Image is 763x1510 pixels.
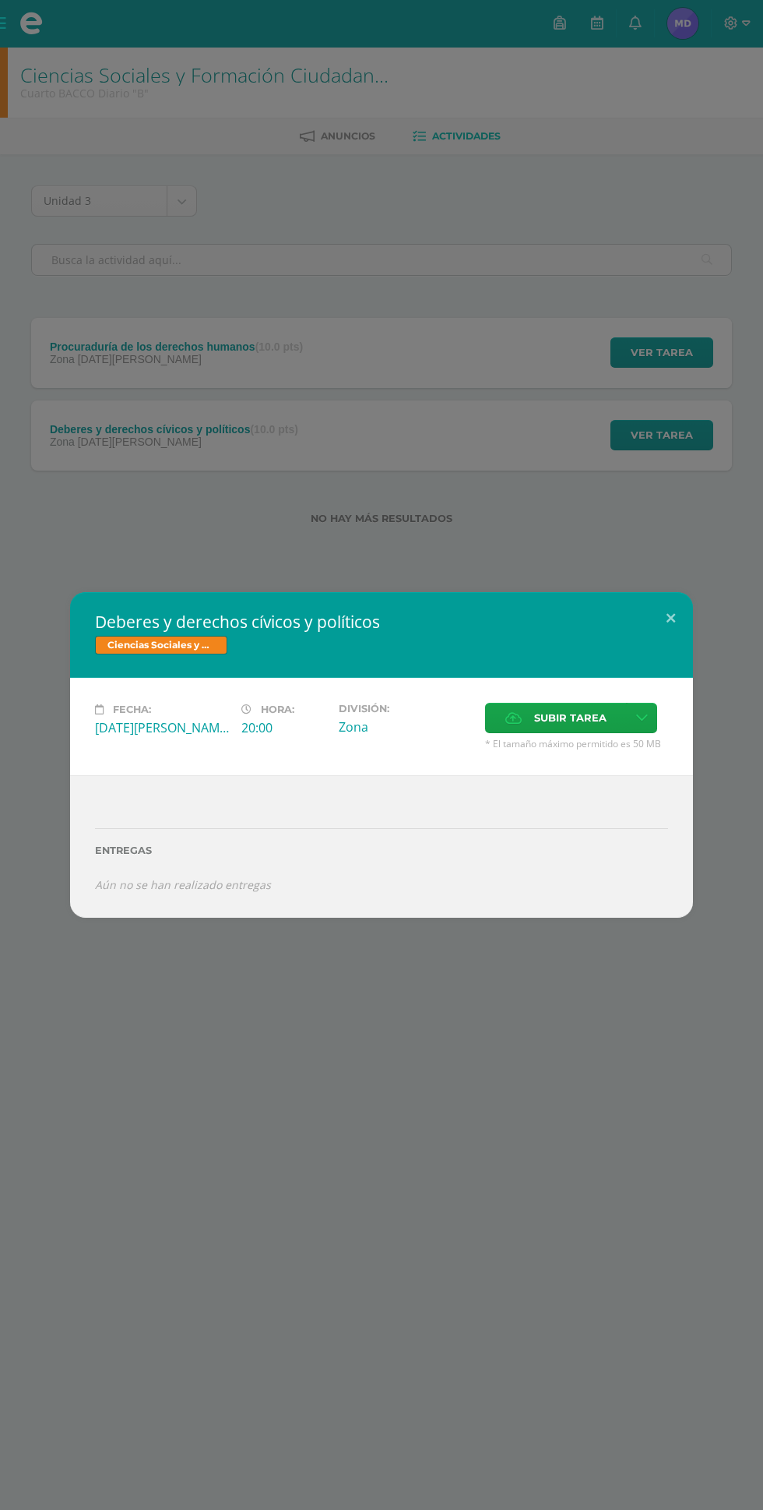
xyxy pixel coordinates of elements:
span: * El tamaño máximo permitido es 50 MB [485,737,668,750]
div: 20:00 [241,719,326,736]
span: Hora: [261,704,294,715]
i: Aún no se han realizado entregas [95,877,271,892]
button: Close (Esc) [649,592,693,645]
span: Ciencias Sociales y Formación Ciudadana 4 [95,636,227,654]
div: [DATE][PERSON_NAME] [95,719,229,736]
span: Subir tarea [534,704,607,732]
h2: Deberes y derechos cívicos y políticos [95,611,668,633]
span: Fecha: [113,704,151,715]
label: División: [339,703,473,714]
div: Zona [339,718,473,736]
label: Entregas [95,845,668,856]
